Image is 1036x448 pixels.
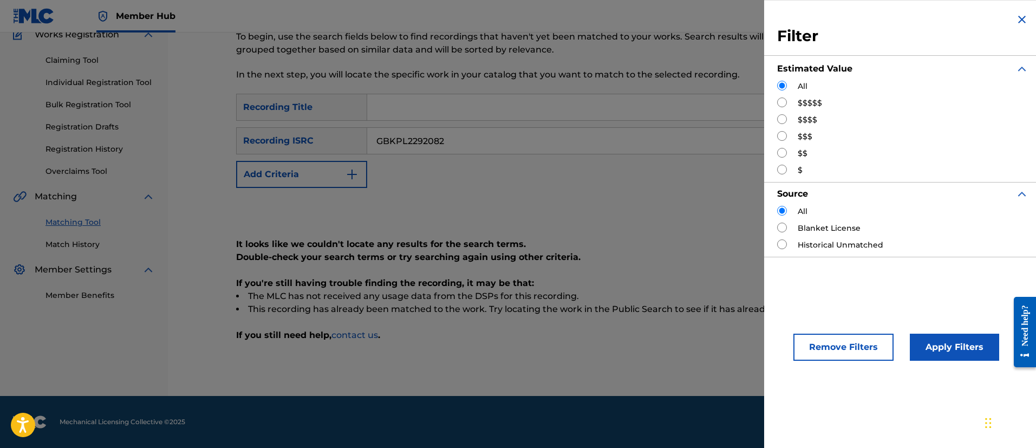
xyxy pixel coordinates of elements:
img: expand [142,263,155,276]
p: It looks like we couldn't locate any results for the search terms. [236,238,968,251]
button: Remove Filters [793,334,894,361]
h3: Filter [777,27,1028,46]
button: Add Criteria [236,161,367,188]
p: To begin, use the search fields below to find recordings that haven't yet been matched to your wo... [236,30,800,56]
strong: Estimated Value [777,63,852,74]
a: Bulk Registration Tool [45,99,155,111]
span: Member Hub [116,10,175,22]
form: Search Form [236,94,968,231]
p: Double-check your search terms or try searching again using other criteria. [236,251,968,264]
a: Individual Registration Tool [45,77,155,88]
label: Historical Unmatched [798,239,883,251]
p: If you still need help, . [236,329,968,342]
strong: Source [777,189,808,199]
img: expand [142,28,155,41]
img: Top Rightsholder [96,10,109,23]
li: This recording has already been matched to the work. Try locating the work in the Public Search t... [236,303,968,316]
a: contact us [331,330,378,340]
label: $$$ [798,131,812,142]
label: $$$$ [798,114,817,126]
li: The MLC has not received any usage data from the DSPs for this recording. [236,290,968,303]
label: $$$$$ [798,98,822,109]
a: Registration Drafts [45,121,155,133]
img: Matching [13,190,27,203]
img: expand [142,190,155,203]
button: Apply Filters [910,334,999,361]
label: $ [798,165,803,176]
label: $$ [798,148,807,159]
p: If you're still having trouble finding the recording, it may be that: [236,277,968,290]
label: All [798,81,807,92]
iframe: Chat Widget [982,396,1036,448]
img: logo [13,415,47,428]
div: Widget de chat [982,396,1036,448]
img: expand [1015,62,1028,75]
p: In the next step, you will locate the specific work in your catalog that you want to match to the... [236,68,800,81]
span: Mechanical Licensing Collective © 2025 [60,417,185,427]
img: Member Settings [13,263,26,276]
span: Works Registration [35,28,119,41]
iframe: Resource Center [1006,288,1036,375]
a: Matching Tool [45,217,155,228]
a: Overclaims Tool [45,166,155,177]
a: Member Benefits [45,290,155,301]
label: Blanket License [798,223,861,234]
div: Arrastrar [985,407,992,439]
img: expand [1015,187,1028,200]
a: Claiming Tool [45,55,155,66]
label: All [798,206,807,217]
span: Matching [35,190,77,203]
img: Works Registration [13,28,27,41]
img: close [1015,13,1028,26]
a: Registration History [45,144,155,155]
a: Match History [45,239,155,250]
img: MLC Logo [13,8,55,24]
span: Member Settings [35,263,112,276]
img: 9d2ae6d4665cec9f34b9.svg [346,168,359,181]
